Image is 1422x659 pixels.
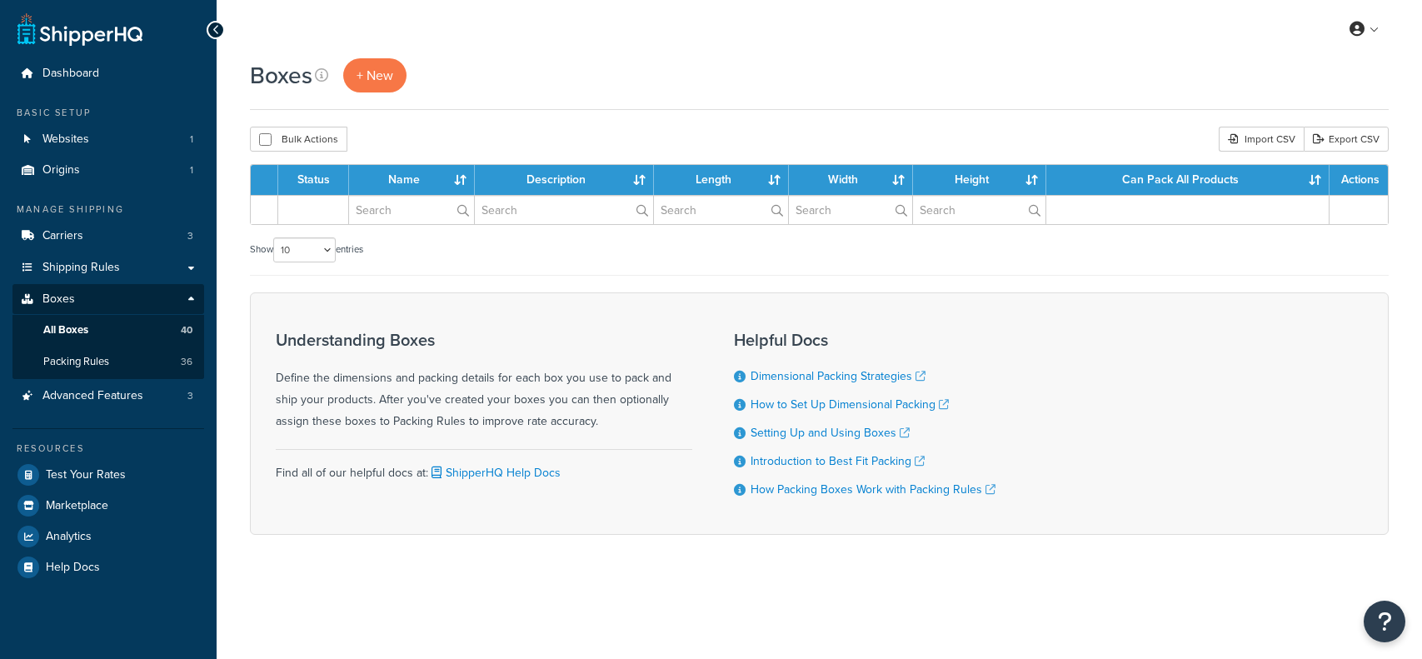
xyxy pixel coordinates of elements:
[654,196,788,224] input: Search
[751,396,949,413] a: How to Set Up Dimensional Packing
[751,481,995,498] a: How Packing Boxes Work with Packing Rules
[343,58,407,92] a: + New
[1046,165,1330,195] th: Can Pack All Products
[12,155,204,186] a: Origins 1
[273,237,336,262] select: Showentries
[187,229,193,243] span: 3
[12,442,204,456] div: Resources
[12,58,204,89] a: Dashboard
[42,261,120,275] span: Shipping Rules
[12,124,204,155] a: Websites 1
[734,331,995,349] h3: Helpful Docs
[278,165,349,195] th: Status
[789,165,914,195] th: Width
[46,530,92,544] span: Analytics
[913,165,1046,195] th: Height
[12,381,204,412] li: Advanced Features
[12,491,204,521] a: Marketplace
[789,196,913,224] input: Search
[12,522,204,552] a: Analytics
[12,106,204,120] div: Basic Setup
[42,292,75,307] span: Boxes
[12,552,204,582] a: Help Docs
[751,424,910,442] a: Setting Up and Using Boxes
[250,237,363,262] label: Show entries
[12,252,204,283] a: Shipping Rules
[12,381,204,412] a: Advanced Features 3
[12,347,204,377] li: Packing Rules
[12,315,204,346] li: All Boxes
[12,155,204,186] li: Origins
[12,347,204,377] a: Packing Rules 36
[1304,127,1389,152] a: Export CSV
[913,196,1045,224] input: Search
[46,561,100,575] span: Help Docs
[42,67,99,81] span: Dashboard
[12,315,204,346] a: All Boxes 40
[276,331,692,432] div: Define the dimensions and packing details for each box you use to pack and ship your products. Af...
[46,499,108,513] span: Marketplace
[751,367,926,385] a: Dimensional Packing Strategies
[42,229,83,243] span: Carriers
[349,196,474,224] input: Search
[751,452,925,470] a: Introduction to Best Fit Packing
[43,355,109,369] span: Packing Rules
[181,323,192,337] span: 40
[12,284,204,379] li: Boxes
[349,165,475,195] th: Name
[42,163,80,177] span: Origins
[357,66,393,85] span: + New
[12,460,204,490] a: Test Your Rates
[250,59,312,92] h1: Boxes
[187,389,193,403] span: 3
[1330,165,1388,195] th: Actions
[42,389,143,403] span: Advanced Features
[428,464,561,482] a: ShipperHQ Help Docs
[475,196,653,224] input: Search
[12,124,204,155] li: Websites
[12,284,204,315] a: Boxes
[654,165,789,195] th: Length
[475,165,654,195] th: Description
[17,12,142,46] a: ShipperHQ Home
[46,468,126,482] span: Test Your Rates
[42,132,89,147] span: Websites
[181,355,192,369] span: 36
[12,202,204,217] div: Manage Shipping
[1364,601,1405,642] button: Open Resource Center
[12,221,204,252] li: Carriers
[12,221,204,252] a: Carriers 3
[190,132,193,147] span: 1
[250,127,347,152] button: Bulk Actions
[43,323,88,337] span: All Boxes
[1219,127,1304,152] div: Import CSV
[190,163,193,177] span: 1
[276,331,692,349] h3: Understanding Boxes
[276,449,692,484] div: Find all of our helpful docs at:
